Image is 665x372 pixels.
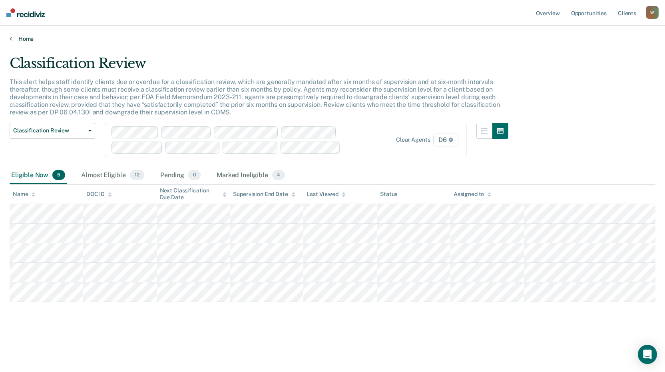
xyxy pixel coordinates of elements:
div: Last Viewed [307,191,345,198]
div: Almost Eligible12 [80,167,146,184]
div: Supervision End Date [233,191,295,198]
div: Classification Review [10,55,508,78]
div: Open Intercom Messenger [638,345,657,364]
div: Next Classification Due Date [160,187,227,201]
span: D6 [433,134,458,146]
div: Eligible Now5 [10,167,67,184]
div: Clear agents [396,136,430,143]
div: Marked Ineligible4 [215,167,287,184]
div: Assigned to [454,191,491,198]
img: Recidiviz [6,8,45,17]
span: Classification Review [13,127,85,134]
span: 5 [52,170,65,180]
span: 12 [130,170,144,180]
div: Name [13,191,35,198]
span: 4 [272,170,285,180]
p: This alert helps staff identify clients due or overdue for a classification review, which are gen... [10,78,500,116]
a: Home [10,35,655,42]
button: Classification Review [10,123,95,139]
div: Status [380,191,397,198]
div: DOC ID [86,191,112,198]
span: 0 [188,170,201,180]
div: Pending0 [159,167,202,184]
button: W [646,6,659,19]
